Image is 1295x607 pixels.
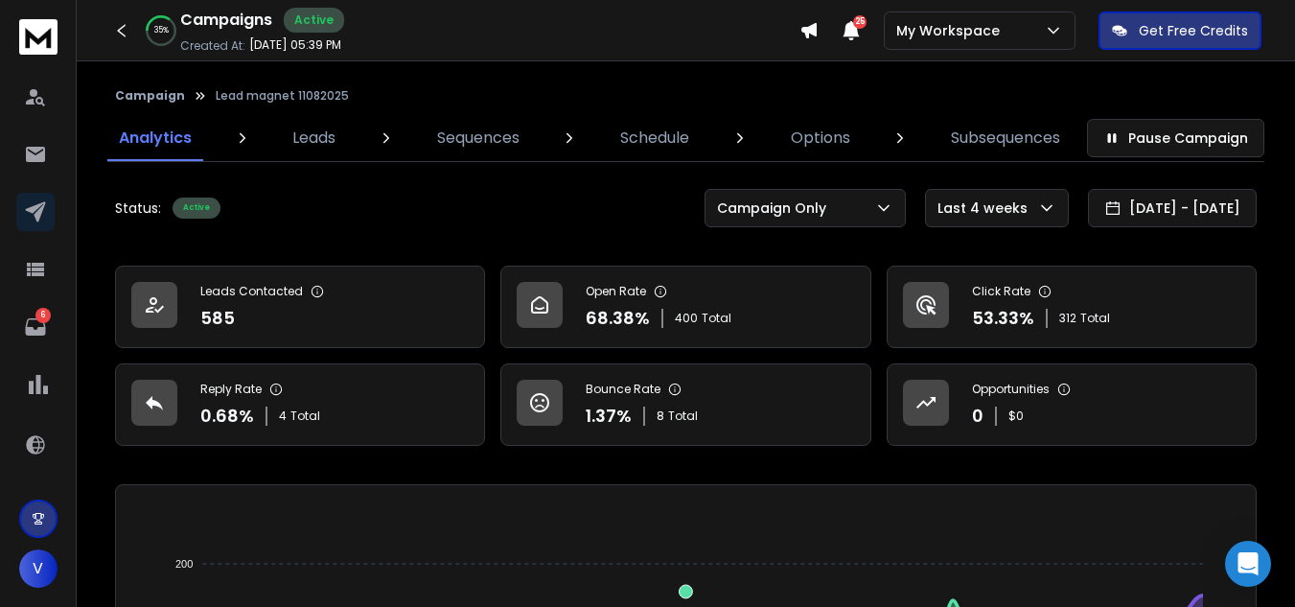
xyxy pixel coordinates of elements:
[154,25,169,36] p: 35 %
[951,127,1060,150] p: Subsequences
[200,382,262,397] p: Reply Rate
[500,363,870,446] a: Bounce Rate1.37%8Total
[19,549,58,588] button: V
[115,266,485,348] a: Leads Contacted585
[249,37,341,53] p: [DATE] 05:39 PM
[173,198,220,219] div: Active
[779,115,862,161] a: Options
[292,127,335,150] p: Leads
[586,382,660,397] p: Bounce Rate
[896,21,1007,40] p: My Workspace
[115,88,185,104] button: Campaign
[668,409,698,424] span: Total
[1059,311,1076,326] span: 312
[35,308,51,323] p: 6
[586,305,650,332] p: 68.38 %
[119,127,192,150] p: Analytics
[853,15,867,29] span: 25
[281,115,347,161] a: Leads
[939,115,1072,161] a: Subsequences
[1139,21,1248,40] p: Get Free Credits
[791,127,850,150] p: Options
[586,403,632,430] p: 1.37 %
[200,305,235,332] p: 585
[115,198,161,218] p: Status:
[657,409,664,424] span: 8
[1080,311,1110,326] span: Total
[675,311,698,326] span: 400
[16,308,55,346] a: 6
[1008,409,1024,424] p: $ 0
[200,284,303,299] p: Leads Contacted
[19,19,58,55] img: logo
[284,8,344,33] div: Active
[290,409,320,424] span: Total
[437,127,520,150] p: Sequences
[426,115,531,161] a: Sequences
[279,409,287,424] span: 4
[717,198,834,218] p: Campaign Only
[180,9,272,32] h1: Campaigns
[887,266,1257,348] a: Click Rate53.33%312Total
[937,198,1035,218] p: Last 4 weeks
[1098,12,1261,50] button: Get Free Credits
[972,403,983,430] p: 0
[620,127,689,150] p: Schedule
[1225,541,1271,587] div: Open Intercom Messenger
[115,363,485,446] a: Reply Rate0.68%4Total
[586,284,646,299] p: Open Rate
[180,38,245,54] p: Created At:
[972,305,1034,332] p: 53.33 %
[500,266,870,348] a: Open Rate68.38%400Total
[216,88,349,104] p: Lead magnet 11082025
[175,558,193,570] tspan: 200
[107,115,203,161] a: Analytics
[1088,189,1257,227] button: [DATE] - [DATE]
[972,284,1030,299] p: Click Rate
[972,382,1050,397] p: Opportunities
[200,403,254,430] p: 0.68 %
[609,115,701,161] a: Schedule
[702,311,731,326] span: Total
[887,363,1257,446] a: Opportunities0$0
[1087,119,1264,157] button: Pause Campaign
